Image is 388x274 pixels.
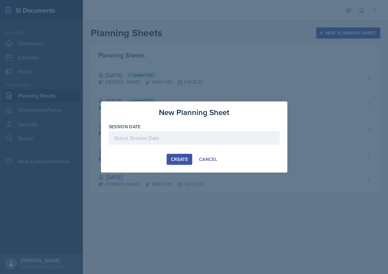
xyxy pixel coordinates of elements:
[167,154,192,165] button: Create
[159,107,229,118] h3: New Planning Sheet
[195,154,221,165] button: Cancel
[199,157,217,162] div: Cancel
[171,157,188,162] div: Create
[109,123,141,130] label: Session Date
